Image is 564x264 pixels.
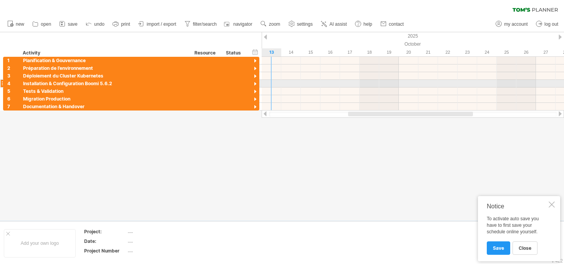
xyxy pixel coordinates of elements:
[281,48,301,56] div: Tuesday, 14 October 2025
[477,48,497,56] div: Friday, 24 October 2025
[223,19,254,29] a: navigator
[329,21,347,27] span: AI assist
[544,21,558,27] span: log out
[487,203,547,210] div: Notice
[128,228,192,235] div: ....
[23,57,187,64] div: Planification & Gouvernance
[534,19,561,29] a: log out
[379,48,399,56] div: Sunday, 19 October 2025
[23,80,187,87] div: Installation & Configuration Boomi 5.6.2
[259,19,282,29] a: zoom
[494,19,530,29] a: my account
[353,19,375,29] a: help
[340,48,360,56] div: Friday, 17 October 2025
[128,238,192,244] div: ....
[68,21,77,27] span: save
[287,19,315,29] a: settings
[7,103,19,110] div: 7
[497,48,516,56] div: Saturday, 25 October 2025
[301,48,320,56] div: Wednesday, 15 October 2025
[7,80,19,87] div: 4
[536,48,556,56] div: Monday, 27 October 2025
[233,21,252,27] span: navigator
[360,48,379,56] div: Saturday, 18 October 2025
[23,64,187,72] div: Préparation de l’environnement
[23,95,187,102] div: Migration Production
[7,72,19,79] div: 3
[23,72,187,79] div: Déploiement du Cluster Kubernetes
[389,21,404,27] span: contact
[84,247,126,254] div: Project Number
[7,87,19,95] div: 5
[458,48,477,56] div: Thursday, 23 October 2025
[262,48,281,56] div: Monday, 13 October 2025
[147,21,176,27] span: import / export
[418,48,438,56] div: Tuesday, 21 October 2025
[363,21,372,27] span: help
[121,21,130,27] span: print
[84,238,126,244] div: Date:
[16,21,24,27] span: new
[5,19,27,29] a: new
[57,19,80,29] a: save
[319,19,349,29] a: AI assist
[84,19,107,29] a: undo
[23,103,187,110] div: Documentation & Handover
[193,21,217,27] span: filter/search
[493,245,504,251] span: Save
[487,216,547,254] div: To activate auto save you have to first save your schedule online yourself.
[84,228,126,235] div: Project:
[519,245,531,251] span: close
[23,49,186,57] div: Activity
[111,19,132,29] a: print
[513,241,537,255] a: close
[4,229,76,257] div: Add your own logo
[94,21,105,27] span: undo
[487,241,510,255] a: Save
[7,95,19,102] div: 6
[7,64,19,72] div: 2
[504,21,528,27] span: my account
[516,48,536,56] div: Sunday, 26 October 2025
[41,21,51,27] span: open
[7,57,19,64] div: 1
[128,247,192,254] div: ....
[320,48,340,56] div: Thursday, 16 October 2025
[30,19,53,29] a: open
[378,19,406,29] a: contact
[438,48,458,56] div: Wednesday, 22 October 2025
[297,21,313,27] span: settings
[399,48,418,56] div: Monday, 20 October 2025
[23,87,187,95] div: Tests & Validation
[182,19,219,29] a: filter/search
[269,21,280,27] span: zoom
[226,49,243,57] div: Status
[136,19,179,29] a: import / export
[194,49,218,57] div: Resource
